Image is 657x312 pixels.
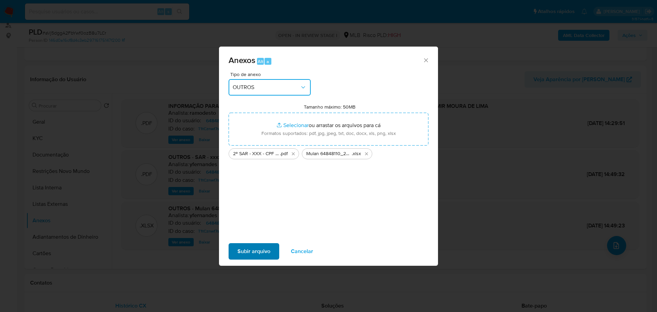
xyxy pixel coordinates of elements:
[230,72,312,77] span: Tipo de anexo
[282,243,322,260] button: Cancelar
[304,104,356,110] label: Tamanho máximo: 50MB
[289,150,297,158] button: Excluir 2º SAR - XXX - CPF 81235860272 - THIAGO ALMIR MOURA DE LIMA.pdf
[229,146,428,159] ul: Arquivos selecionados
[280,150,288,157] span: .pdf
[352,150,361,157] span: .xlsx
[233,84,300,91] span: OUTROS
[362,150,371,158] button: Excluir Mulan 64848110_2025_09_01_07_24_31.xlsx
[306,150,352,157] span: Mulan 64848110_2025_09_01_07_24_31
[423,57,429,63] button: Fechar
[229,54,255,66] span: Anexos
[237,244,270,259] span: Subir arquivo
[229,243,279,260] button: Subir arquivo
[267,58,269,65] span: a
[258,58,263,65] span: Alt
[291,244,313,259] span: Cancelar
[229,79,311,96] button: OUTROS
[233,150,280,157] span: 2º SAR - XXX - CPF 81235860272 - [PERSON_NAME][GEOGRAPHIC_DATA]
